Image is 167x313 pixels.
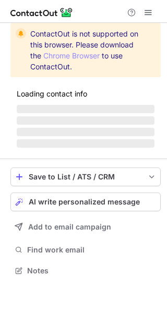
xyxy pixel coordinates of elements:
[27,245,157,255] span: Find work email
[10,263,161,278] button: Notes
[43,51,100,60] a: Chrome Browser
[10,218,161,236] button: Add to email campaign
[30,28,142,72] span: ContactOut is not supported on this browser. Please download the to use ContactOut.
[29,173,142,181] div: Save to List / ATS / CRM
[27,266,157,275] span: Notes
[17,139,154,148] span: ‌
[17,128,154,136] span: ‌
[17,116,154,125] span: ‌
[10,192,161,211] button: AI write personalized message
[16,28,26,39] img: warning
[10,6,73,19] img: ContactOut v5.3.10
[28,223,111,231] span: Add to email campaign
[17,90,154,98] p: Loading contact info
[10,167,161,186] button: save-profile-one-click
[29,198,140,206] span: AI write personalized message
[17,105,154,113] span: ‌
[10,243,161,257] button: Find work email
